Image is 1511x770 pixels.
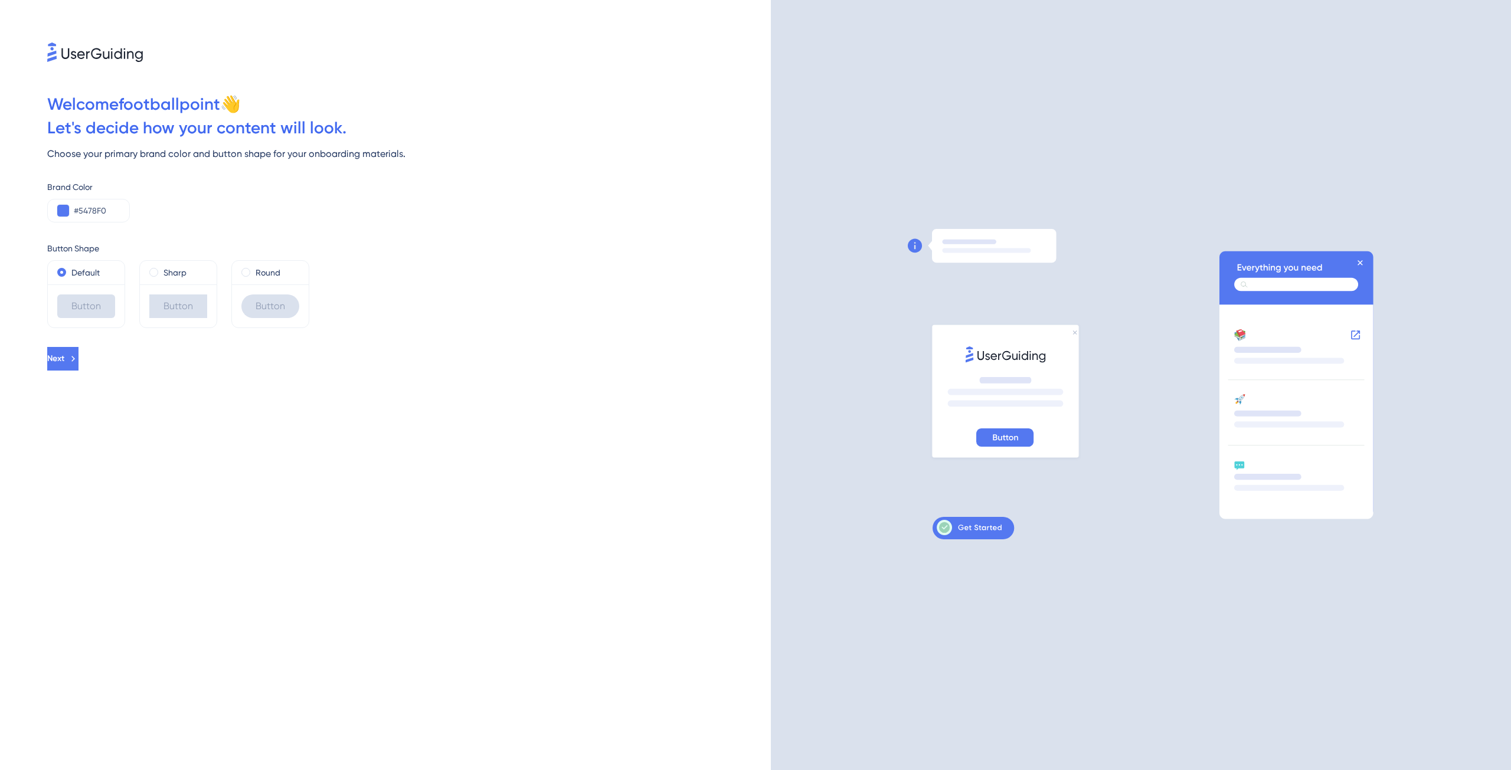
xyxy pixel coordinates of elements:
div: Button [149,294,207,318]
div: Button [241,294,299,318]
span: Next [47,352,64,366]
label: Default [71,266,100,280]
div: Let ' s decide how your content will look. [47,116,771,140]
div: Brand Color [47,180,771,194]
label: Round [256,266,280,280]
div: Button [57,294,115,318]
button: Next [47,347,79,371]
div: Welcome footballpoint 👋 [47,93,771,116]
div: Choose your primary brand color and button shape for your onboarding materials. [47,147,771,161]
label: Sharp [163,266,187,280]
div: Button Shape [47,241,771,255]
